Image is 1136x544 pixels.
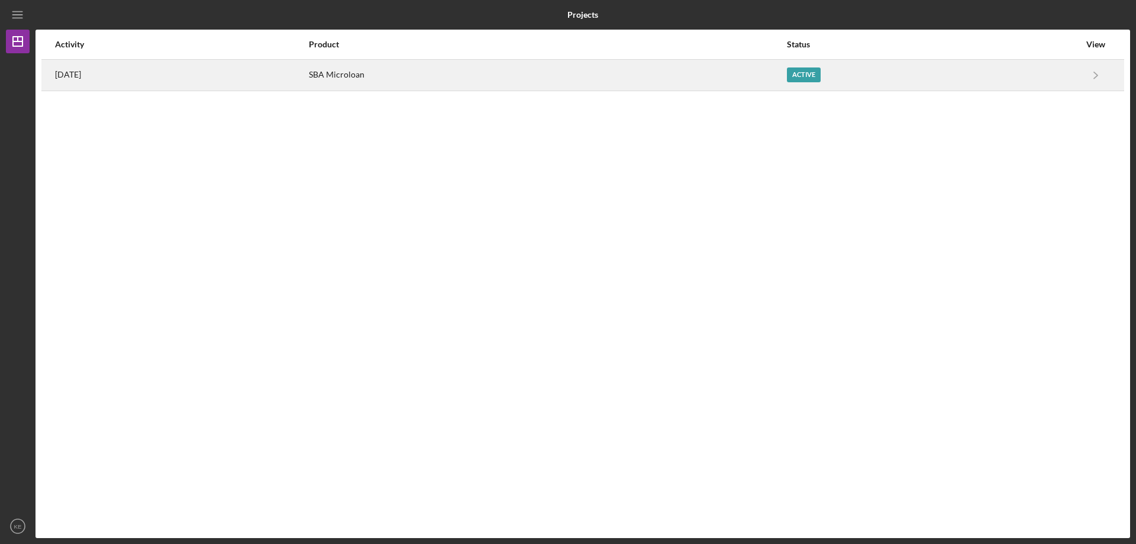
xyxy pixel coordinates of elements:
[55,40,308,49] div: Activity
[787,40,1080,49] div: Status
[1081,40,1111,49] div: View
[309,40,786,49] div: Product
[14,523,22,530] text: KE
[567,10,598,20] b: Projects
[55,70,81,79] time: 2025-08-19 10:46
[787,67,821,82] div: Active
[309,60,786,90] div: SBA Microloan
[6,514,30,538] button: KE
